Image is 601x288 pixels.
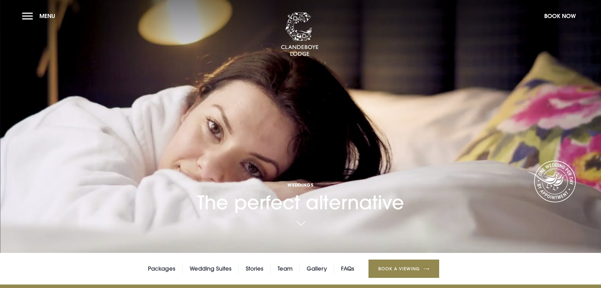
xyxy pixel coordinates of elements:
[39,12,55,20] span: Menu
[278,264,292,273] a: Team
[541,9,579,23] button: Book Now
[197,182,404,188] span: Weddings
[341,264,354,273] a: FAQs
[22,9,58,23] button: Menu
[307,264,327,273] a: Gallery
[197,146,404,214] h1: The perfect alternative
[148,264,175,273] a: Packages
[190,264,232,273] a: Wedding Suites
[246,264,263,273] a: Stories
[281,12,319,57] img: Clandeboye Lodge
[368,260,439,278] a: Book a Viewing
